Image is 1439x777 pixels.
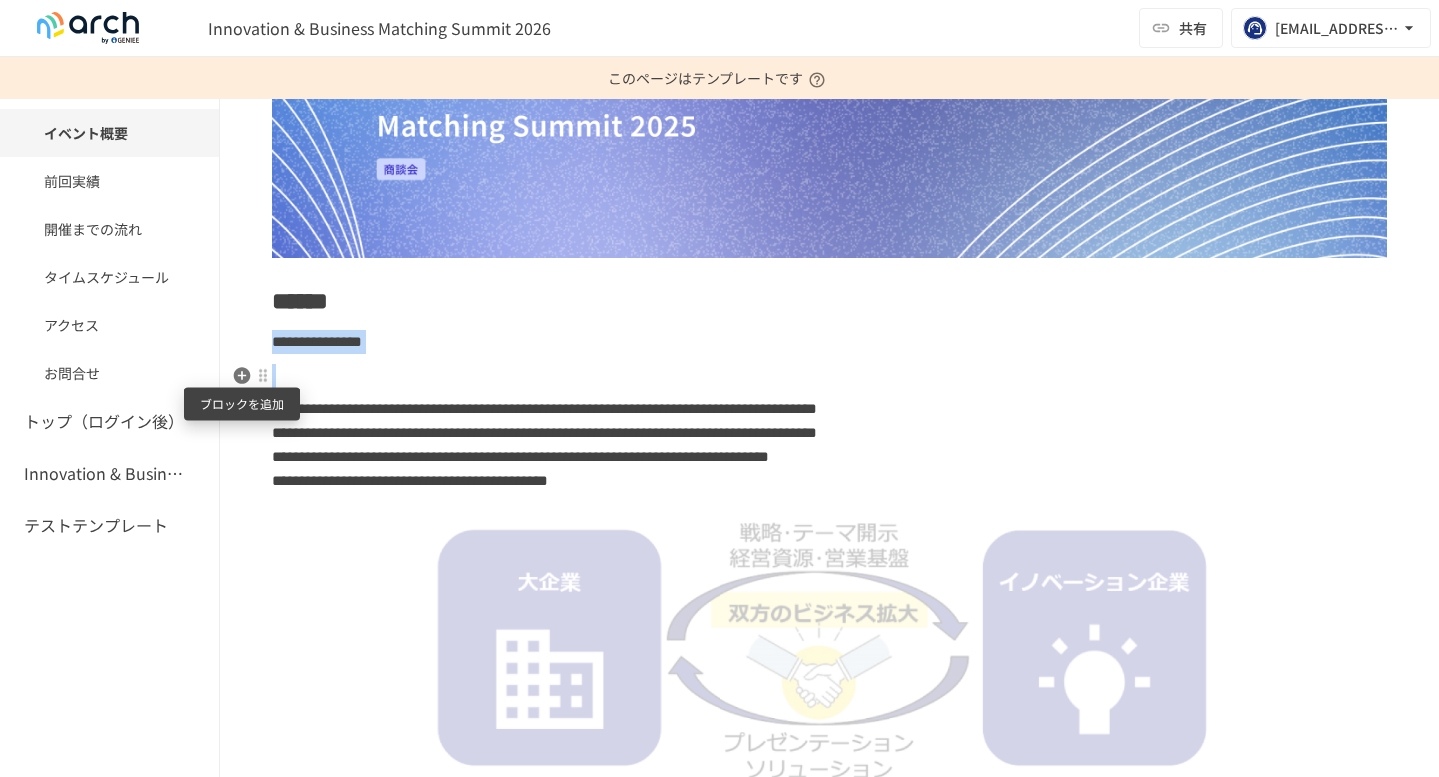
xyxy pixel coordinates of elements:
div: ブロックを追加 [184,388,300,421]
h6: テストテンプレート [24,513,168,539]
span: 共有 [1179,17,1207,39]
span: タイムスケジュール [44,266,175,288]
span: Innovation & Business Matching Summit 2026 [208,16,551,40]
button: [EMAIL_ADDRESS][DOMAIN_NAME] [1231,8,1431,48]
span: アクセス [44,314,175,336]
span: 開催までの流れ [44,218,175,240]
button: 共有 [1139,8,1223,48]
span: イベント概要 [44,122,175,144]
div: [EMAIL_ADDRESS][DOMAIN_NAME] [1275,16,1399,41]
h6: トップ（ログイン後） [24,409,184,435]
span: 前回実績 [44,170,175,192]
img: logo-default@2x-9cf2c760.svg [24,12,152,44]
p: このページはテンプレートです [608,57,831,99]
span: お問合せ [44,362,175,384]
h6: Innovation & Business Matching Summit 2025 [24,461,184,487]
